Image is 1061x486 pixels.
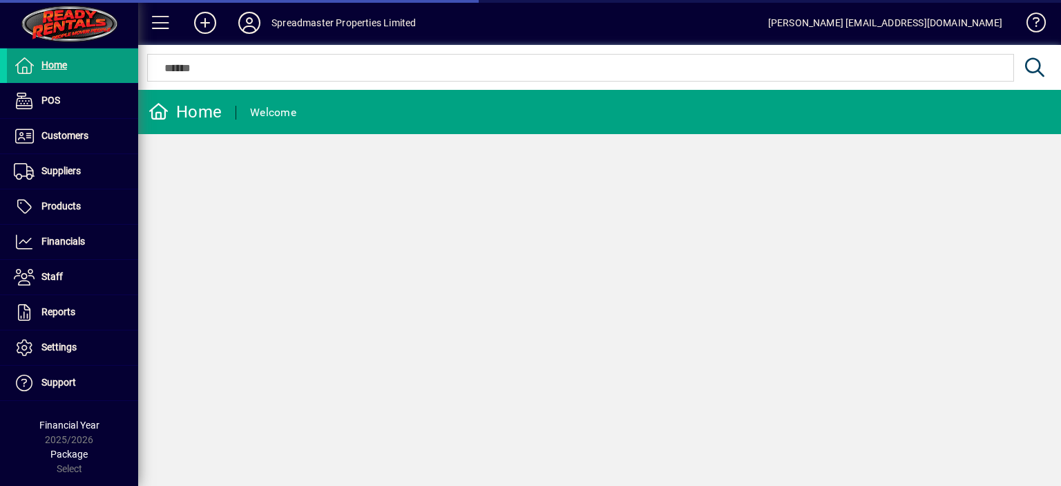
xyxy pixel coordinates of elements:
[149,101,222,123] div: Home
[7,225,138,259] a: Financials
[41,130,88,141] span: Customers
[39,420,99,431] span: Financial Year
[768,12,1002,34] div: [PERSON_NAME] [EMAIL_ADDRESS][DOMAIN_NAME]
[271,12,416,34] div: Spreadmaster Properties Limited
[1016,3,1044,48] a: Knowledge Base
[183,10,227,35] button: Add
[227,10,271,35] button: Profile
[41,306,75,317] span: Reports
[7,366,138,400] a: Support
[50,449,88,460] span: Package
[41,271,63,282] span: Staff
[41,59,67,71] span: Home
[7,154,138,189] a: Suppliers
[7,189,138,224] a: Products
[41,200,81,212] span: Products
[7,84,138,118] a: POS
[7,330,138,365] a: Settings
[41,165,81,176] span: Suppliers
[41,342,77,353] span: Settings
[7,119,138,153] a: Customers
[41,236,85,247] span: Financials
[41,95,60,106] span: POS
[41,377,76,388] span: Support
[7,260,138,295] a: Staff
[250,102,296,124] div: Welcome
[7,295,138,330] a: Reports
